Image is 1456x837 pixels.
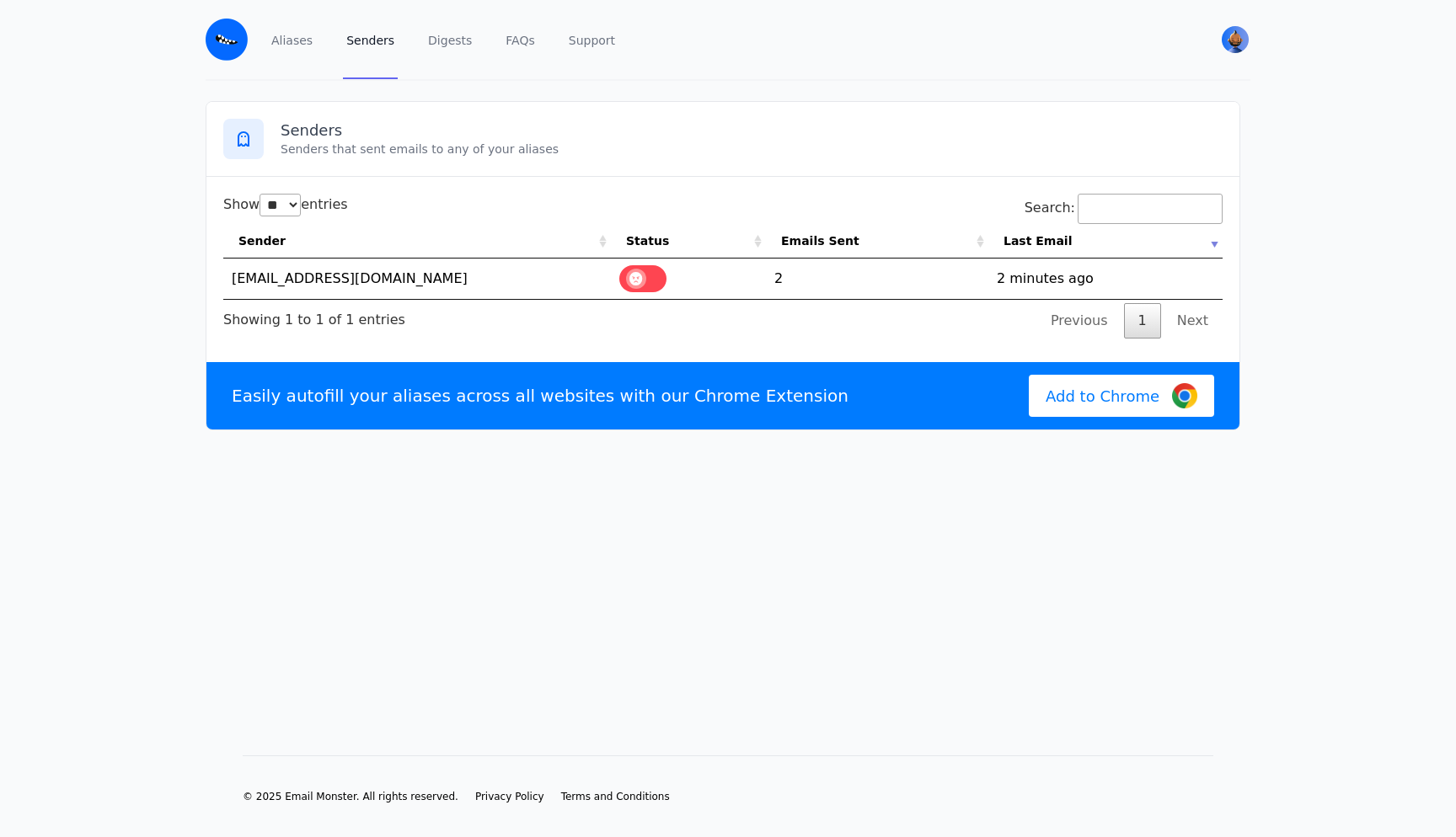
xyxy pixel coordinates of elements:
[1078,194,1223,224] input: Search:
[223,300,405,330] div: Showing 1 to 1 of 1 entries
[243,790,458,803] li: © 2025 Email Monster. All rights reserved.
[475,791,544,802] span: Privacy Policy
[1220,24,1250,55] button: User menu
[223,224,611,259] th: Sender: activate to sort column ascending
[988,224,1223,259] th: Last Email: activate to sort column ascending
[1046,385,1159,408] span: Add to Chrome
[561,790,670,803] a: Terms and Conditions
[281,120,1223,141] h3: Senders
[988,259,1223,299] td: 2 minutes ago
[206,19,248,61] img: Email Monster
[223,259,611,299] td: [EMAIL_ADDRESS][DOMAIN_NAME]
[766,224,988,259] th: Emails Sent: activate to sort column ascending
[1124,303,1161,339] a: 1
[475,790,544,803] a: Privacy Policy
[1172,383,1197,408] img: Google Chrome Logo
[1025,200,1223,216] label: Search:
[561,791,670,802] span: Terms and Conditions
[223,196,348,212] label: Show entries
[232,384,848,408] p: Easily autofill your aliases across all websites with our Chrome Extension
[260,194,301,216] select: Showentries
[1222,26,1249,53] img: Timofey's Avatar
[611,224,766,259] th: Status: activate to sort column ascending
[1036,303,1122,339] a: Previous
[766,259,988,299] td: 2
[1163,303,1223,339] a: Next
[281,141,1223,157] p: Senders that sent emails to any of your aliases
[1029,375,1214,417] a: Add to Chrome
